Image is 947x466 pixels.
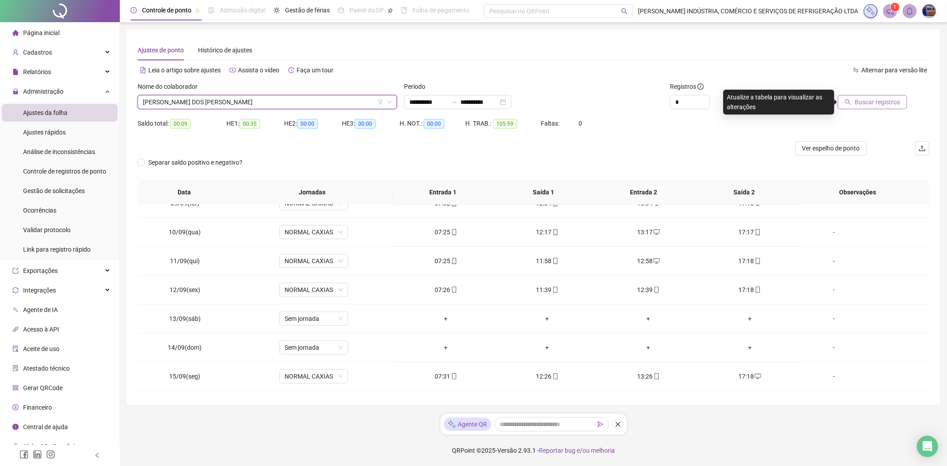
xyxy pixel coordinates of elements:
span: mobile [450,258,457,264]
button: Ver espelho de ponto [795,141,867,155]
span: mobile [450,287,457,293]
span: home [12,30,19,36]
div: HE 2: [284,118,342,129]
span: send [598,421,604,427]
span: Clube QR - Beneficios [23,443,81,450]
th: Entrada 1 [393,180,493,205]
div: - [808,343,860,352]
span: Gestão de férias [285,7,330,14]
span: left [94,452,100,458]
span: export [12,268,19,274]
span: Validar protocolo [23,226,71,233]
span: 00:09 [170,119,191,129]
span: search [845,99,851,105]
span: pushpin [195,8,200,13]
span: 12/09(sex) [170,286,200,293]
span: NORMAL CAXIAS [285,225,343,239]
div: Saldo total: [138,118,226,129]
div: - [808,285,860,295]
span: file-done [208,7,214,13]
img: sparkle-icon.fc2bf0ac1784a2077858766a79e2daf3.svg [448,420,456,429]
span: 13/09(sáb) [169,315,201,322]
span: 11/09(qui) [170,257,200,265]
footer: QRPoint © 2025 - 2.93.1 - [120,435,947,466]
span: mobile [653,287,660,293]
span: Administração [23,88,63,95]
span: Versão [497,447,517,454]
span: Acesso à API [23,326,59,333]
span: lock [12,88,19,95]
span: JULIANO DOS SANTOS BARROS [143,95,392,109]
span: Folha de pagamento [412,7,469,14]
div: Agente QR [444,418,491,431]
span: mobile [551,287,559,293]
div: 17:18 [706,285,793,295]
span: mobile [754,287,761,293]
span: Observações [801,187,915,197]
span: bell [906,7,914,15]
span: Gerar QRCode [23,384,63,391]
img: sparkle-icon.fc2bf0ac1784a2077858766a79e2daf3.svg [866,6,876,16]
span: swap [853,67,859,73]
div: H. NOT.: [400,118,466,129]
th: Jornadas [231,180,393,205]
span: book [401,7,407,13]
span: Sem jornada [285,312,343,325]
div: HE 1: [226,118,284,129]
span: facebook [20,450,28,459]
span: 14/09(dom) [168,344,202,351]
span: Faça um tour [297,67,333,74]
span: Controle de registros de ponto [23,168,106,175]
div: HE 3: [342,118,400,129]
div: - [808,256,860,266]
span: Ocorrências [23,207,56,214]
div: + [503,314,590,324]
span: qrcode [12,385,19,391]
span: solution [12,365,19,371]
div: 11:58 [503,256,590,266]
span: youtube [230,67,236,73]
div: 11:39 [503,285,590,295]
label: Nome do colaborador [138,82,203,91]
span: Sem jornada [285,341,343,354]
div: 07:31 [402,371,489,381]
span: history [288,67,294,73]
span: Painel do DP [349,7,384,14]
span: Leia o artigo sobre ajustes [148,67,221,74]
span: Exportações [23,267,58,274]
div: - [808,227,860,237]
div: 17:18 [706,256,793,266]
div: Atualize a tabela para visualizar as alterações [723,90,834,115]
span: down [387,99,392,105]
span: Registros [670,82,704,91]
img: 6401 [923,4,936,18]
span: NORMAL CAXIAS [285,283,343,296]
span: Link para registro rápido [23,246,91,253]
span: clock-circle [131,7,137,13]
div: - [808,371,860,381]
div: 13:26 [605,371,692,381]
div: 07:26 [402,285,489,295]
span: Ver espelho de ponto [802,143,860,153]
span: Controle de ponto [142,7,191,14]
div: 17:18 [706,371,793,381]
sup: 1 [891,3,899,12]
div: + [402,314,489,324]
div: Open Intercom Messenger [917,436,938,457]
span: Relatórios [23,68,51,75]
label: Período [404,82,431,91]
div: + [706,314,793,324]
span: Ajustes rápidos [23,129,66,136]
span: mobile [653,373,660,379]
span: 00:00 [297,119,318,129]
th: Observações [794,180,922,205]
span: upload [919,145,926,152]
span: 00:35 [239,119,260,129]
span: 00:00 [424,119,444,129]
span: user-add [12,49,19,55]
span: desktop [653,229,660,235]
span: mobile [450,229,457,235]
span: mobile [551,373,559,379]
div: 13:17 [605,227,692,237]
span: Alternar para versão lite [861,67,927,74]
